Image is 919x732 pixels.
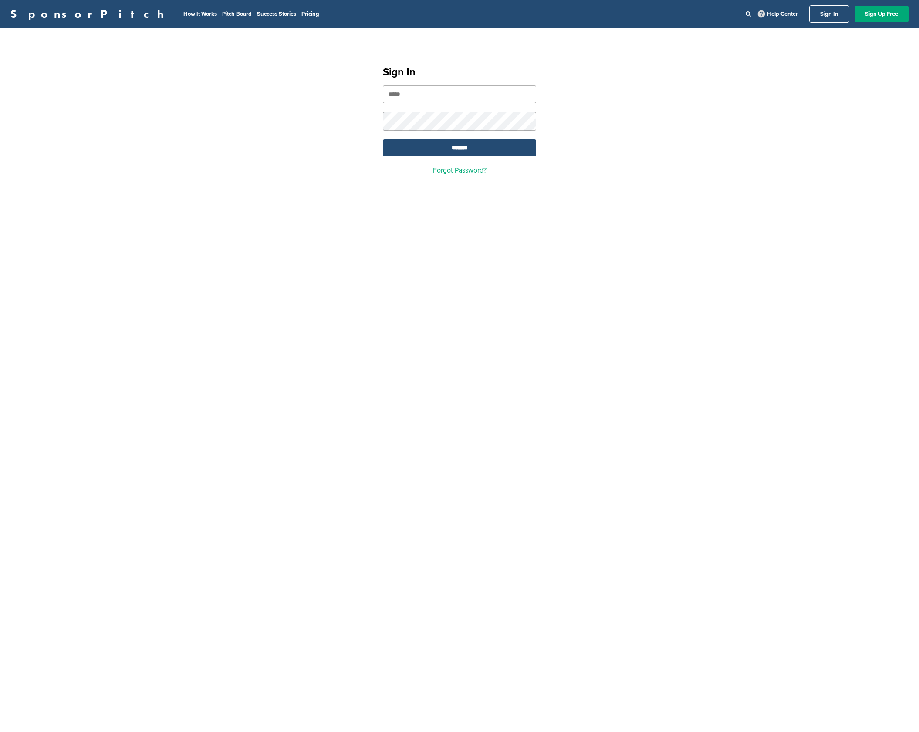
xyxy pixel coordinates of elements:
a: Forgot Password? [433,166,487,175]
a: Sign In [809,5,849,23]
a: SponsorPitch [10,8,169,20]
a: Pricing [301,10,319,17]
a: Success Stories [257,10,296,17]
a: Pitch Board [222,10,252,17]
a: How It Works [183,10,217,17]
a: Sign Up Free [855,6,909,22]
a: Help Center [756,9,800,19]
h1: Sign In [383,64,536,80]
